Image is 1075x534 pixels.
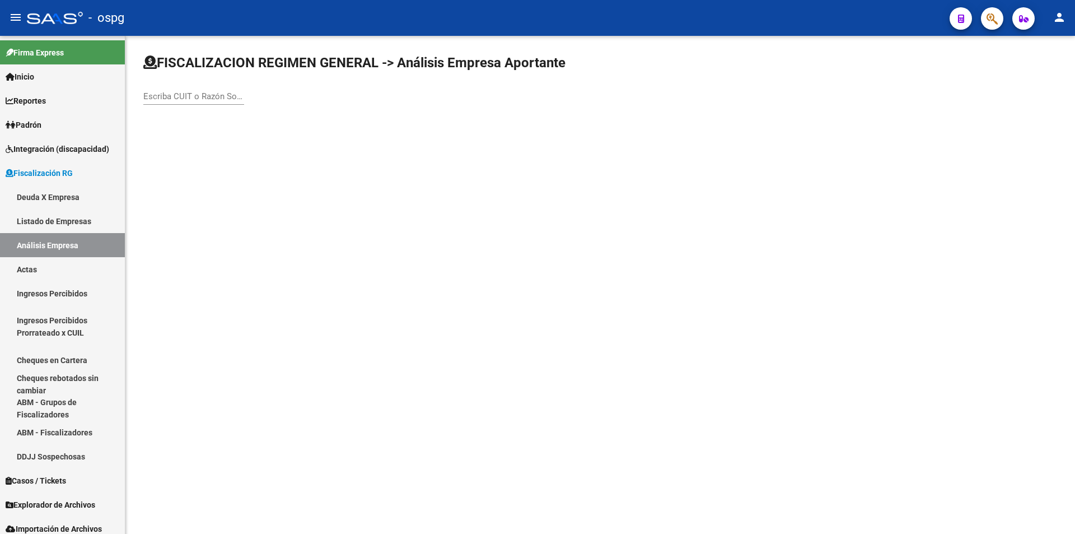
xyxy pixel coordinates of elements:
[9,11,22,24] mat-icon: menu
[6,95,46,107] span: Reportes
[143,54,565,72] h1: FISCALIZACION REGIMEN GENERAL -> Análisis Empresa Aportante
[1053,11,1066,24] mat-icon: person
[1037,496,1064,523] iframe: Intercom live chat
[6,47,64,59] span: Firma Express
[6,167,73,179] span: Fiscalización RG
[88,6,124,30] span: - ospg
[6,119,41,131] span: Padrón
[6,475,66,487] span: Casos / Tickets
[6,499,95,511] span: Explorador de Archivos
[6,71,34,83] span: Inicio
[6,143,109,155] span: Integración (discapacidad)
